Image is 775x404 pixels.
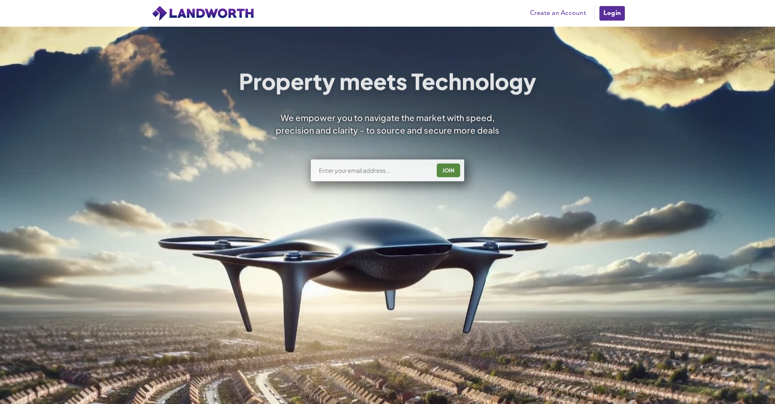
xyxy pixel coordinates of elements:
input: Enter your email address... [318,166,431,175]
div: JOIN [439,164,458,177]
div: We empower you to navigate the market with speed, precision and clarity - to source and secure mo... [265,112,510,137]
a: Create an Account [526,7,590,19]
button: JOIN [437,163,460,177]
h1: Property meets Technology [239,70,536,92]
a: Login [599,5,626,21]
